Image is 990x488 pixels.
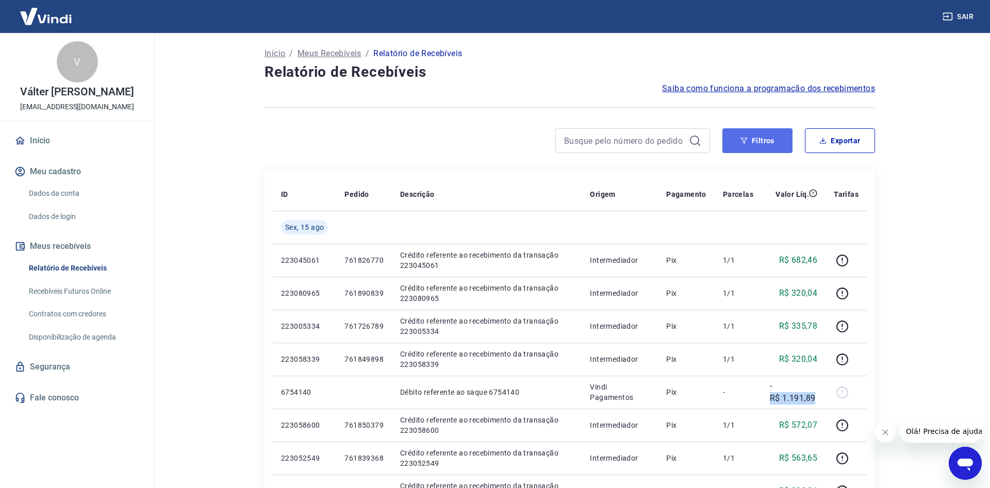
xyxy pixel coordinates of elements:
[590,288,650,298] p: Intermediador
[281,420,328,430] p: 223058600
[666,387,706,397] p: Pix
[400,316,573,336] p: Crédito referente ao recebimento da transação 223005334
[400,387,573,397] p: Débito referente ao saque 6754140
[723,354,753,364] p: 1/1
[723,189,753,199] p: Parcelas
[12,386,142,409] a: Fale conosco
[344,420,384,430] p: 761850379
[590,420,650,430] p: Intermediador
[834,189,859,199] p: Tarifas
[666,453,706,463] p: Pix
[281,189,288,199] p: ID
[666,255,706,265] p: Pix
[775,189,809,199] p: Valor Líq.
[281,288,328,298] p: 223080965
[281,387,328,397] p: 6754140
[12,129,142,152] a: Início
[666,420,706,430] p: Pix
[949,447,982,480] iframe: Botão para abrir a janela de mensagens
[298,47,361,60] a: Meus Recebíveis
[400,349,573,369] p: Crédito referente ao recebimento da transação 223058339
[666,354,706,364] p: Pix
[25,183,142,204] a: Dados da conta
[940,7,978,26] button: Sair
[779,419,818,431] p: R$ 572,07
[265,47,285,60] a: Início
[666,288,706,298] p: Pix
[900,420,982,443] iframe: Mensagem da empresa
[25,206,142,227] a: Dados de login
[723,255,753,265] p: 1/1
[281,321,328,331] p: 223005334
[805,128,875,153] button: Exportar
[281,354,328,364] p: 223058339
[285,222,324,232] span: Sex, 15 ago
[25,258,142,279] a: Relatório de Recebíveis
[723,321,753,331] p: 1/1
[875,422,896,443] iframe: Fechar mensagem
[662,82,875,95] a: Saiba como funciona a programação dos recebimentos
[12,356,142,378] a: Segurança
[400,250,573,271] p: Crédito referente ao recebimento da transação 223045061
[723,453,753,463] p: 1/1
[265,62,875,82] h4: Relatório de Recebíveis
[25,327,142,348] a: Disponibilização de agenda
[722,128,793,153] button: Filtros
[666,189,706,199] p: Pagamento
[400,189,435,199] p: Descrição
[12,235,142,258] button: Meus recebíveis
[12,1,79,32] img: Vindi
[373,47,462,60] p: Relatório de Recebíveis
[590,453,650,463] p: Intermediador
[779,353,818,365] p: R$ 320,04
[590,354,650,364] p: Intermediador
[344,354,384,364] p: 761849898
[723,387,753,397] p: -
[723,288,753,298] p: 1/1
[366,47,369,60] p: /
[344,255,384,265] p: 761826770
[590,321,650,331] p: Intermediador
[666,321,706,331] p: Pix
[344,288,384,298] p: 761890839
[20,102,134,112] p: [EMAIL_ADDRESS][DOMAIN_NAME]
[779,254,818,266] p: R$ 682,46
[590,189,615,199] p: Origem
[57,41,98,82] div: V
[400,448,573,468] p: Crédito referente ao recebimento da transação 223052549
[281,453,328,463] p: 223052549
[779,320,818,332] p: R$ 335,78
[590,382,650,402] p: Vindi Pagamentos
[564,133,685,148] input: Busque pelo número do pedido
[289,47,293,60] p: /
[25,304,142,325] a: Contratos com credores
[281,255,328,265] p: 223045061
[25,281,142,302] a: Recebíveis Futuros Online
[770,380,817,405] p: -R$ 1.191,89
[723,420,753,430] p: 1/1
[400,283,573,304] p: Crédito referente ao recebimento da transação 223080965
[779,452,818,464] p: R$ 563,65
[590,255,650,265] p: Intermediador
[344,321,384,331] p: 761726789
[400,415,573,435] p: Crédito referente ao recebimento da transação 223058600
[779,287,818,299] p: R$ 320,04
[20,87,134,97] p: Válter [PERSON_NAME]
[344,189,369,199] p: Pedido
[12,160,142,183] button: Meu cadastro
[6,7,87,15] span: Olá! Precisa de ajuda?
[344,453,384,463] p: 761839368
